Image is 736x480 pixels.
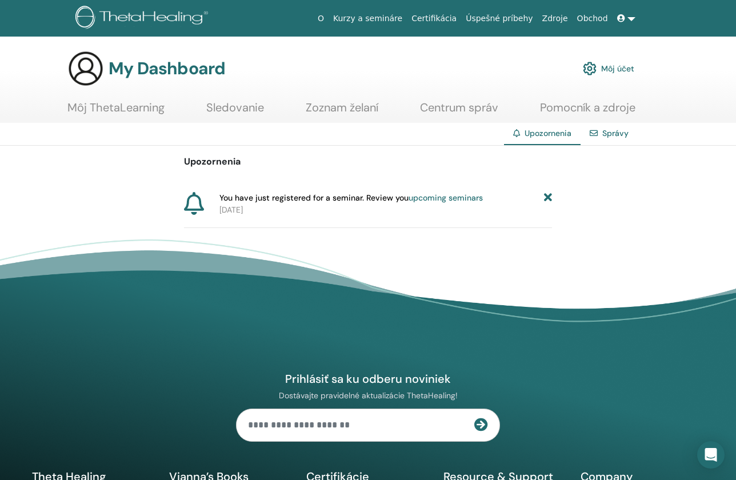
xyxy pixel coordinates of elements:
[538,8,573,29] a: Zdroje
[313,8,329,29] a: O
[409,193,483,203] a: upcoming seminars
[583,59,597,78] img: cog.svg
[109,58,225,79] h3: My Dashboard
[67,50,104,87] img: generic-user-icon.jpg
[407,8,461,29] a: Certifikácia
[329,8,407,29] a: Kurzy a semináre
[540,101,635,123] a: Pomocník a zdroje
[236,371,500,386] h4: Prihlásiť sa ku odberu noviniek
[525,128,571,138] span: Upozornenia
[184,155,552,169] p: Upozornenia
[219,192,483,204] span: You have just registered for a seminar. Review you
[461,8,537,29] a: Úspešné príbehy
[697,441,725,469] div: Open Intercom Messenger
[219,204,552,216] p: [DATE]
[306,101,378,123] a: Zoznam želaní
[420,101,498,123] a: Centrum správ
[602,128,629,138] a: Správy
[75,6,212,31] img: logo.png
[206,101,264,123] a: Sledovanie
[67,101,165,123] a: Môj ThetaLearning
[573,8,613,29] a: Obchod
[583,56,634,81] a: Môj účet
[236,390,500,401] p: Dostávajte pravidelné aktualizácie ThetaHealing!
